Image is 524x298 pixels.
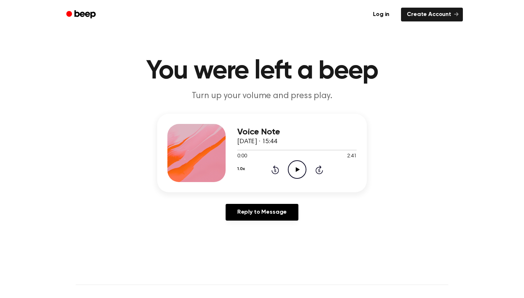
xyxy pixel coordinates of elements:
span: [DATE] · 15:44 [237,138,277,145]
h1: You were left a beep [76,58,448,84]
a: Create Account [401,8,463,21]
p: Turn up your volume and press play. [122,90,402,102]
a: Log in [366,6,397,23]
span: 2:41 [347,153,357,160]
a: Reply to Message [226,204,298,221]
span: 0:00 [237,153,247,160]
button: 1.0x [237,163,245,175]
h3: Voice Note [237,127,357,137]
a: Beep [61,8,102,22]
